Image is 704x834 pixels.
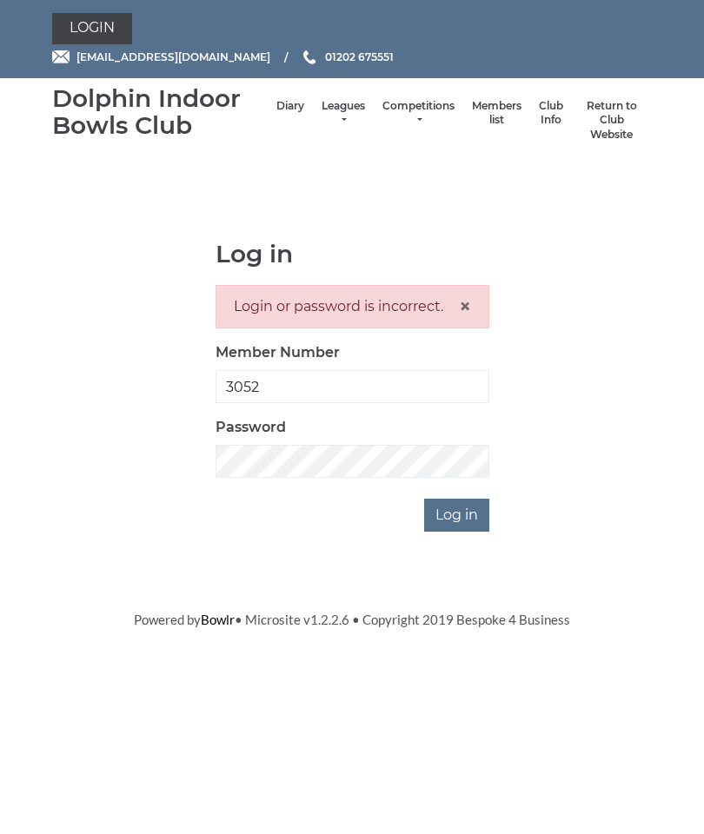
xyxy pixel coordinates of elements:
[216,285,489,328] div: Login or password is incorrect.
[459,294,471,319] span: ×
[52,13,132,44] a: Login
[52,85,268,139] div: Dolphin Indoor Bowls Club
[134,612,570,627] span: Powered by • Microsite v1.2.2.6 • Copyright 2019 Bespoke 4 Business
[216,417,286,438] label: Password
[472,99,521,128] a: Members list
[459,296,471,317] button: Close
[325,50,394,63] span: 01202 675551
[76,50,270,63] span: [EMAIL_ADDRESS][DOMAIN_NAME]
[216,241,489,268] h1: Log in
[301,49,394,65] a: Phone us 01202 675551
[216,342,340,363] label: Member Number
[539,99,563,128] a: Club Info
[52,50,70,63] img: Email
[303,50,315,64] img: Phone us
[276,99,304,114] a: Diary
[382,99,455,128] a: Competitions
[424,499,489,532] input: Log in
[201,612,235,627] a: Bowlr
[52,49,270,65] a: Email [EMAIL_ADDRESS][DOMAIN_NAME]
[581,99,643,142] a: Return to Club Website
[322,99,365,128] a: Leagues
